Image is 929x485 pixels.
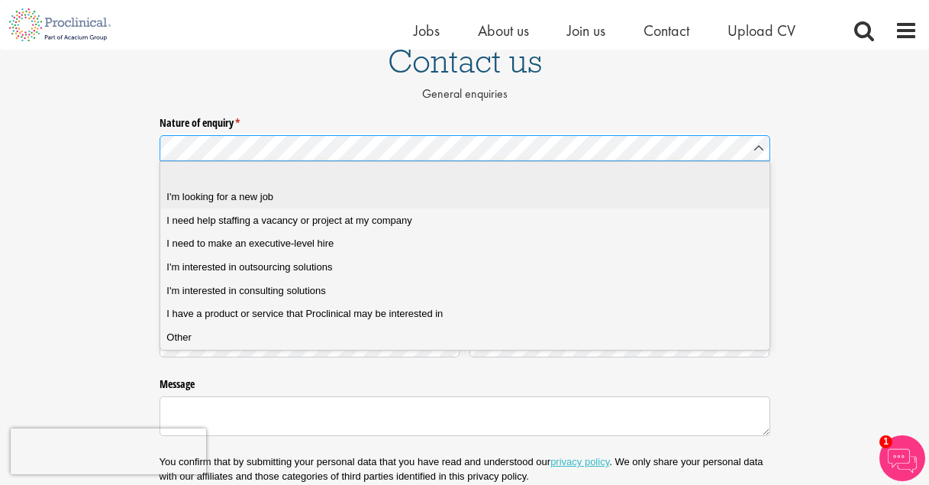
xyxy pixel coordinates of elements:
span: 1 [879,435,892,448]
span: I'm looking for a new job [166,190,273,204]
a: Jobs [414,21,440,40]
span: I need help staffing a vacancy or project at my company [166,214,411,228]
a: Upload CV [727,21,795,40]
span: Other [166,331,192,344]
img: Chatbot [879,435,925,481]
a: About us [478,21,529,40]
span: I need to make an executive-level hire [166,237,334,251]
a: privacy policy [550,456,609,467]
span: I have a product or service that Proclinical may be interested in [166,307,443,321]
a: Contact [644,21,689,40]
p: You confirm that by submitting your personal data that you have read and understood our . We only... [160,455,770,483]
iframe: reCAPTCHA [11,428,206,474]
span: I'm interested in outsourcing solutions [166,260,332,274]
label: Nature of enquiry [160,110,770,130]
span: I'm interested in consulting solutions [166,284,325,298]
a: Join us [567,21,605,40]
label: Message [160,372,770,392]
